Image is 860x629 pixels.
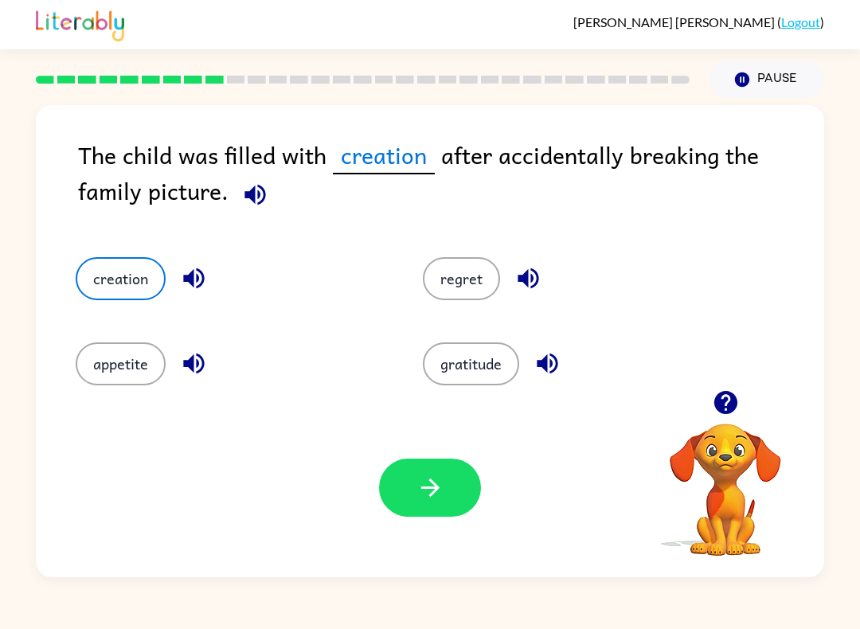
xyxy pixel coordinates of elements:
[573,14,824,29] div: ( )
[36,6,124,41] img: Literably
[573,14,777,29] span: [PERSON_NAME] [PERSON_NAME]
[646,399,805,558] video: Your browser must support playing .mp4 files to use Literably. Please try using another browser.
[781,14,820,29] a: Logout
[709,61,824,98] button: Pause
[423,257,500,300] button: regret
[76,257,166,300] button: creation
[423,342,519,385] button: gratitude
[78,137,824,225] div: The child was filled with after accidentally breaking the family picture.
[333,137,435,174] span: creation
[76,342,166,385] button: appetite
